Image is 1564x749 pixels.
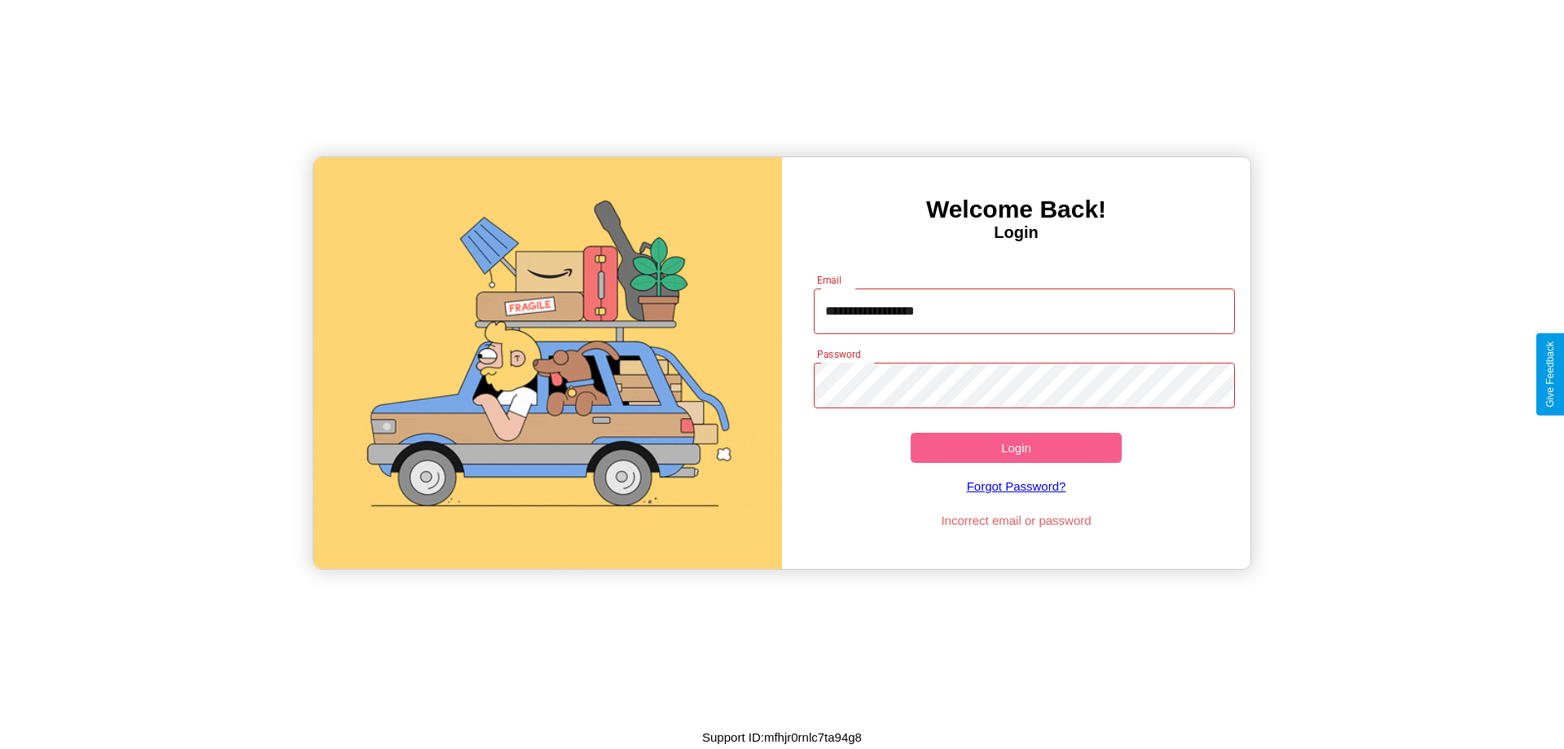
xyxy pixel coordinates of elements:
[806,509,1228,531] p: Incorrect email or password
[702,726,862,748] p: Support ID: mfhjr0rnlc7ta94g8
[817,273,842,287] label: Email
[782,223,1250,242] h4: Login
[1544,341,1556,408] div: Give Feedback
[314,157,782,569] img: gif
[782,196,1250,223] h3: Welcome Back!
[806,463,1228,509] a: Forgot Password?
[911,433,1122,463] button: Login
[817,347,860,361] label: Password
